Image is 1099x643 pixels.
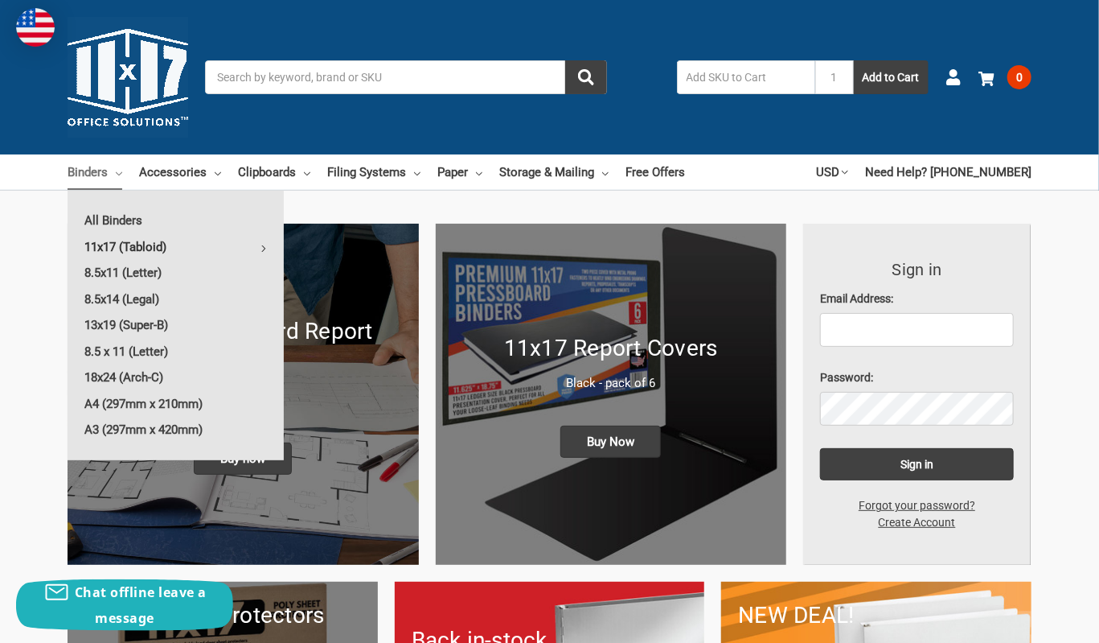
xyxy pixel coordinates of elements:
a: Storage & Mailing [499,155,609,190]
a: Filing Systems [327,155,420,190]
a: A4 (297mm x 210mm) [68,391,284,417]
a: 11x17 (Tabloid) [68,234,284,260]
a: Paper [437,155,482,190]
a: 8.5 x 11 (Letter) [68,339,284,365]
a: 8.5x11 (Letter) [68,260,284,286]
a: USD [816,155,848,190]
a: All Binders [68,208,284,233]
input: Sign in [820,448,1014,480]
a: 13x19 (Super-B) [68,312,284,338]
p: Black - pack of 6 [453,374,770,393]
a: 0 [978,56,1031,98]
a: A3 (297mm x 420mm) [68,417,284,443]
a: Binders [68,155,122,190]
a: Accessories [139,155,221,190]
a: 18x24 (Arch-C) [68,365,284,390]
span: Chat offline leave a message [75,583,207,627]
label: Email Address: [820,291,1014,307]
h1: NEW DEAL! [738,599,1015,633]
a: Clipboards [238,155,310,190]
a: Free Offers [625,155,685,190]
a: 8.5x14 (Legal) [68,286,284,312]
input: Search by keyword, brand or SKU [205,60,607,94]
a: Need Help? [PHONE_NUMBER] [865,155,1031,190]
span: 0 [1007,65,1031,89]
a: 11x17 Report Covers 11x17 Report Covers Black - pack of 6 Buy Now [436,224,787,565]
a: Forgot your password? [850,497,984,514]
h3: Sign in [820,258,1014,282]
button: Add to Cart [854,60,929,94]
label: Password: [820,369,1014,386]
iframe: Google Customer Reviews [966,600,1099,643]
a: Create Account [870,514,965,531]
img: duty and tax information for United States [16,8,55,47]
h1: 11x17 Report Covers [453,332,770,365]
span: Buy Now [560,426,661,458]
img: 11x17 Report Covers [436,224,787,565]
button: Chat offline leave a message [16,579,233,631]
input: Add SKU to Cart [677,60,815,94]
img: 11x17.com [68,17,188,138]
